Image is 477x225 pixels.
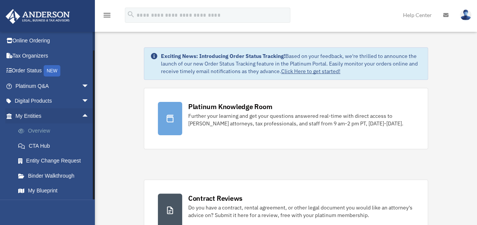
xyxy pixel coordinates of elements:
span: arrow_drop_down [82,78,97,94]
a: My Blueprint [11,183,101,198]
div: Based on your feedback, we're thrilled to announce the launch of our new Order Status Tracking fe... [161,52,422,75]
a: Digital Productsarrow_drop_down [5,94,101,109]
span: arrow_drop_up [82,108,97,124]
a: Platinum Knowledge Room Further your learning and get your questions answered real-time with dire... [144,88,428,149]
i: search [127,10,135,19]
div: NEW [44,65,60,77]
a: Click Here to get started! [281,68,340,75]
a: Tax Organizers [5,48,101,63]
div: Further your learning and get your questions answered real-time with direct access to [PERSON_NAM... [188,112,414,127]
a: Entity Change Request [11,153,101,169]
div: Do you have a contract, rental agreement, or other legal document you would like an attorney's ad... [188,204,414,219]
strong: Exciting News: Introducing Order Status Tracking! [161,53,285,59]
div: Contract Reviews [188,194,242,203]
span: arrow_drop_down [82,94,97,109]
a: Order StatusNEW [5,63,101,79]
a: CTA Hub [11,138,101,153]
a: Platinum Q&Aarrow_drop_down [5,78,101,94]
img: User Pic [460,9,471,20]
div: Platinum Knowledge Room [188,102,272,111]
i: menu [102,11,112,20]
a: Tax Due Dates [11,198,101,213]
a: menu [102,13,112,20]
img: Anderson Advisors Platinum Portal [3,9,72,24]
a: Online Ordering [5,33,101,48]
a: Overview [11,123,101,139]
a: My Entitiesarrow_drop_up [5,108,101,123]
a: Binder Walkthrough [11,168,101,183]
